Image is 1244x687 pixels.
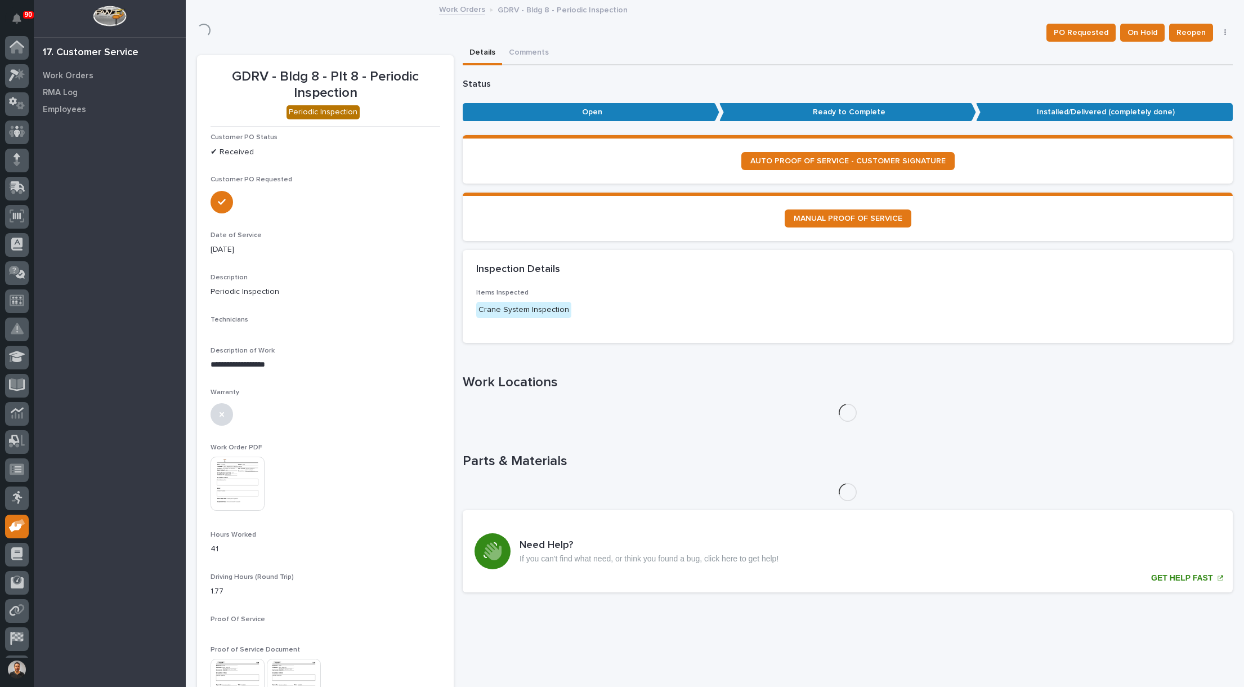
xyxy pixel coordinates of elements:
[1151,573,1212,583] p: GET HELP FAST
[719,103,976,122] p: Ready to Complete
[794,215,902,222] span: MANUAL PROOF OF SERVICE
[211,316,248,323] span: Technicians
[439,2,485,15] a: Work Orders
[741,152,955,170] a: AUTO PROOF OF SERVICE - CUSTOMER SIGNATURE
[463,453,1233,470] h1: Parts & Materials
[211,574,294,581] span: Driving Hours (Round Trip)
[1046,24,1116,42] button: PO Requested
[5,7,29,30] button: Notifications
[211,586,440,597] p: 1.77
[211,176,292,183] span: Customer PO Requested
[1176,26,1206,39] span: Reopen
[43,71,93,81] p: Work Orders
[476,302,571,318] div: Crane System Inspection
[498,3,628,15] p: GDRV - Bldg 8 - Periodic Inspection
[976,103,1233,122] p: Installed/Delivered (completely done)
[211,444,262,451] span: Work Order PDF
[5,658,29,681] button: users-avatar
[14,14,29,32] div: Notifications90
[463,79,1233,90] p: Status
[502,42,556,65] button: Comments
[1127,26,1157,39] span: On Hold
[1169,24,1213,42] button: Reopen
[520,539,778,552] h3: Need Help?
[211,274,248,281] span: Description
[34,84,186,101] a: RMA Log
[211,543,440,555] p: 41
[1054,26,1108,39] span: PO Requested
[211,146,440,158] p: ✔ Received
[211,616,265,623] span: Proof Of Service
[476,264,560,276] h2: Inspection Details
[211,347,275,354] span: Description of Work
[211,232,262,239] span: Date of Service
[211,646,300,653] span: Proof of Service Document
[34,101,186,118] a: Employees
[211,134,278,141] span: Customer PO Status
[476,289,529,296] span: Items Inspected
[463,103,719,122] p: Open
[785,209,911,227] a: MANUAL PROOF OF SERVICE
[25,11,32,19] p: 90
[211,389,239,396] span: Warranty
[750,157,946,165] span: AUTO PROOF OF SERVICE - CUSTOMER SIGNATURE
[211,532,256,538] span: Hours Worked
[463,510,1233,592] a: GET HELP FAST
[287,105,360,119] div: Periodic Inspection
[43,47,138,59] div: 17. Customer Service
[211,69,440,101] p: GDRV - Bldg 8 - Plt 8 - Periodic Inspection
[520,554,778,564] p: If you can't find what need, or think you found a bug, click here to get help!
[463,374,1233,391] h1: Work Locations
[43,105,86,115] p: Employees
[211,286,440,298] p: Periodic Inspection
[463,42,502,65] button: Details
[1120,24,1165,42] button: On Hold
[211,244,440,256] p: [DATE]
[93,6,126,26] img: Workspace Logo
[34,67,186,84] a: Work Orders
[43,88,78,98] p: RMA Log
